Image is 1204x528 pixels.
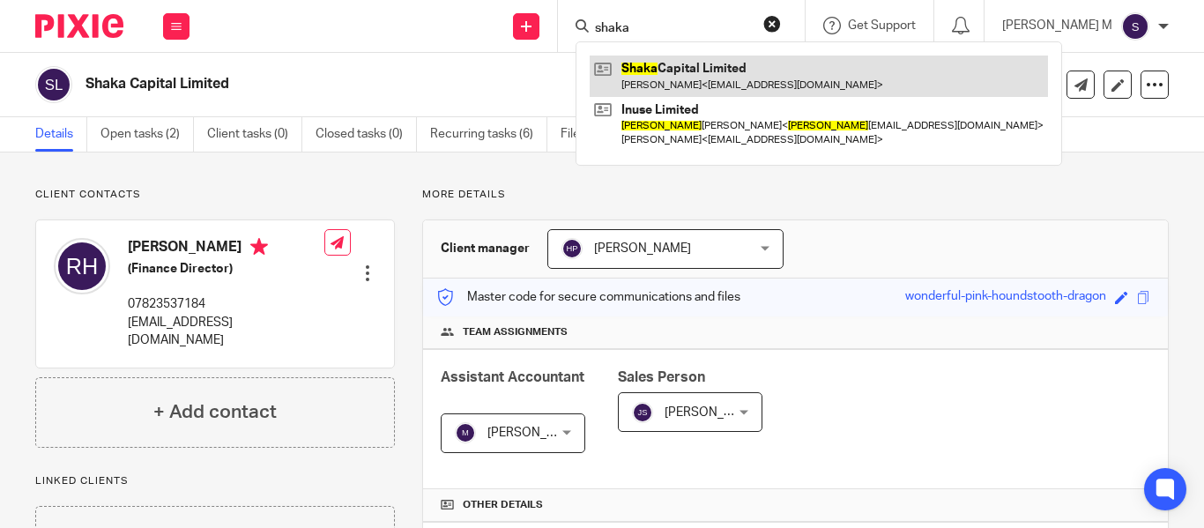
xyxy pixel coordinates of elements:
a: Closed tasks (0) [316,117,417,152]
p: Master code for secure communications and files [436,288,740,306]
span: [PERSON_NAME] [487,427,584,439]
h4: + Add contact [153,398,277,426]
h3: Client manager [441,240,530,257]
p: Client contacts [35,188,395,202]
input: Search [593,21,752,37]
span: [PERSON_NAME] [665,406,762,419]
span: Sales Person [618,370,705,384]
p: [PERSON_NAME] M [1002,17,1112,34]
img: svg%3E [455,422,476,443]
p: 07823537184 [128,295,324,313]
img: svg%3E [54,238,110,294]
span: Get Support [848,19,916,32]
a: Client tasks (0) [207,117,302,152]
span: Other details [463,498,543,512]
img: svg%3E [632,402,653,423]
p: Linked clients [35,474,395,488]
span: Assistant Accountant [441,370,584,384]
img: svg%3E [35,66,72,103]
button: Clear [763,15,781,33]
span: Team assignments [463,325,568,339]
i: Primary [250,238,268,256]
p: More details [422,188,1169,202]
span: [PERSON_NAME] [594,242,691,255]
img: svg%3E [561,238,583,259]
div: wonderful-pink-houndstooth-dragon [905,287,1106,308]
img: Pixie [35,14,123,38]
a: Details [35,117,87,152]
a: Open tasks (2) [100,117,194,152]
img: svg%3E [1121,12,1149,41]
p: [EMAIL_ADDRESS][DOMAIN_NAME] [128,314,324,350]
a: Recurring tasks (6) [430,117,547,152]
h2: Shaka Capital Limited [85,75,761,93]
h5: (Finance Director) [128,260,324,278]
a: Files [561,117,600,152]
h4: [PERSON_NAME] [128,238,324,260]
